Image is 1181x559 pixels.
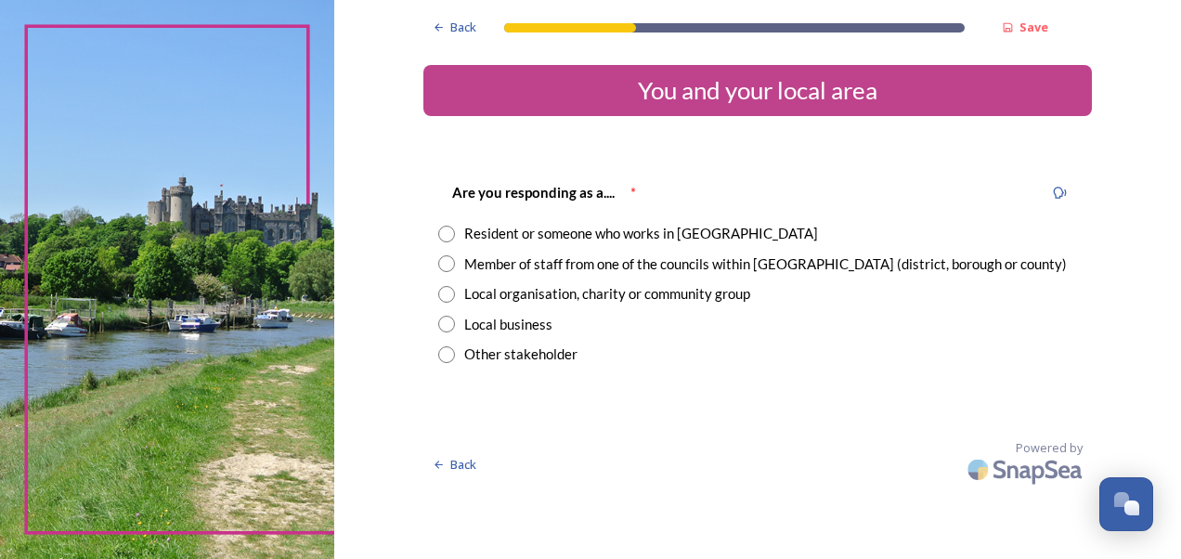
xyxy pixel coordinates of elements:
[452,184,615,201] strong: Are you responding as a....
[450,456,476,474] span: Back
[450,19,476,36] span: Back
[1019,19,1048,35] strong: Save
[464,344,578,365] div: Other stakeholder
[431,72,1084,109] div: You and your local area
[464,253,1067,275] div: Member of staff from one of the councils within [GEOGRAPHIC_DATA] (district, borough or county)
[464,314,552,335] div: Local business
[464,283,750,305] div: Local organisation, charity or community group
[1016,439,1083,457] span: Powered by
[962,448,1092,491] img: SnapSea Logo
[464,223,818,244] div: Resident or someone who works in [GEOGRAPHIC_DATA]
[1099,477,1153,531] button: Open Chat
